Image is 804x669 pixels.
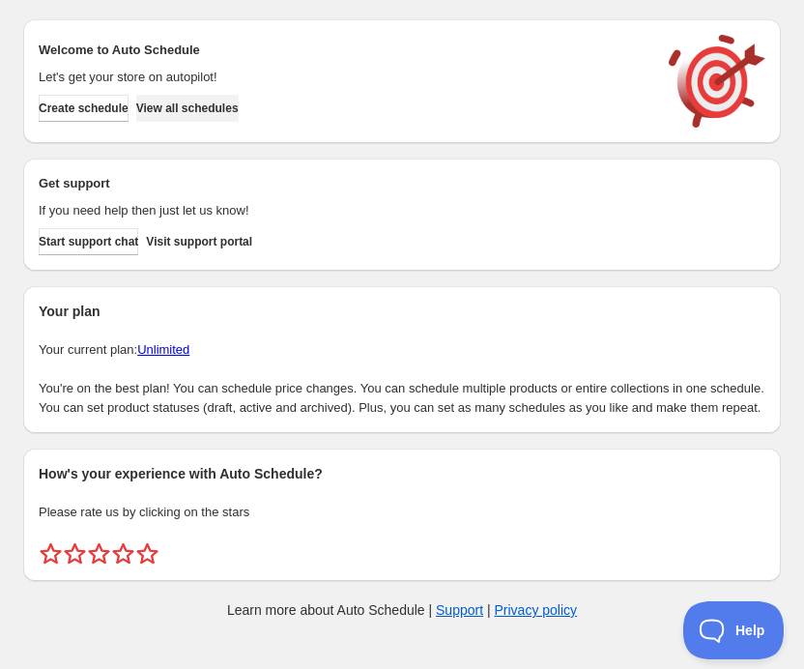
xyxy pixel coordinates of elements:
[39,201,649,220] p: If you need help then just let us know!
[39,379,765,418] p: You're on the best plan! You can schedule price changes. You can schedule multiple products or en...
[137,342,189,357] a: Unlimited
[39,234,138,249] span: Start support chat
[136,101,239,116] span: View all schedules
[39,464,765,483] h2: How's your experience with Auto Schedule?
[146,234,252,249] span: Visit support portal
[39,503,765,522] p: Please rate us by clicking on the stars
[136,95,239,122] button: View all schedules
[495,602,578,618] a: Privacy policy
[39,174,649,193] h2: Get support
[683,601,785,659] iframe: Toggle Customer Support
[39,228,138,255] a: Start support chat
[227,600,577,620] p: Learn more about Auto Schedule | |
[39,68,649,87] p: Let's get your store on autopilot!
[39,101,129,116] span: Create schedule
[436,602,483,618] a: Support
[39,302,765,321] h2: Your plan
[146,228,252,255] a: Visit support portal
[39,340,765,360] p: Your current plan:
[39,41,649,60] h2: Welcome to Auto Schedule
[39,95,129,122] button: Create schedule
